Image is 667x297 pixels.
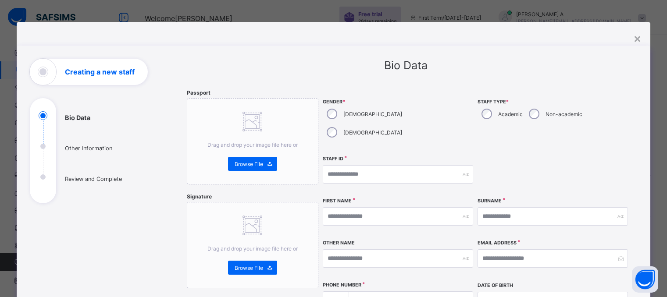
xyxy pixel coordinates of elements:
[478,99,628,105] span: Staff Type
[235,265,263,271] span: Browse File
[323,156,343,162] label: Staff ID
[323,99,473,105] span: Gender
[384,59,428,72] span: Bio Data
[633,31,642,46] div: ×
[478,198,502,204] label: Surname
[323,198,352,204] label: First Name
[343,111,402,117] label: [DEMOGRAPHIC_DATA]
[187,193,212,200] span: Signature
[323,240,355,246] label: Other Name
[323,282,361,288] label: Phone Number
[343,129,402,136] label: [DEMOGRAPHIC_DATA]
[546,111,582,117] label: Non-academic
[187,98,318,184] div: Drag and drop your image file here orBrowse File
[207,141,298,148] span: Drag and drop your image file here or
[478,283,513,288] label: Date of Birth
[187,202,318,288] div: Drag and drop your image file here orBrowse File
[632,266,658,293] button: Open asap
[207,245,298,252] span: Drag and drop your image file here or
[478,240,517,246] label: Email Address
[235,161,263,167] span: Browse File
[187,89,210,96] span: Passport
[65,68,135,75] h1: Creating a new staff
[498,111,523,117] label: Academic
